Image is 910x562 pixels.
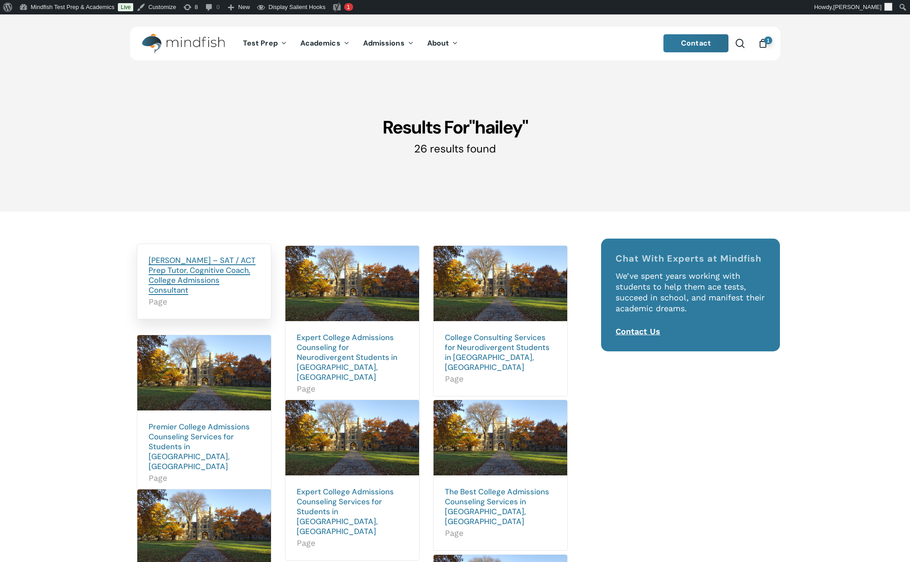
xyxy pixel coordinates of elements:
[616,253,766,264] h4: Chat With Experts at Mindfish
[414,142,496,156] span: 26 results found
[833,4,882,10] span: [PERSON_NAME]
[445,528,556,539] span: Page
[297,332,397,382] a: Expert College Admissions Counseling for Neurodivergent Students in [GEOGRAPHIC_DATA], [GEOGRAPHI...
[149,473,260,484] span: Page
[297,538,408,548] span: Page
[363,38,405,48] span: Admissions
[434,400,567,475] img: University,Of,Michigan
[149,255,256,295] a: [PERSON_NAME] – SAT / ACT Prep Tutor, Cognitive Coach, College Admissions Consultant
[616,271,766,326] p: We’ve spent years working with students to help them ace tests, succeed in school, and manifest t...
[300,38,341,48] span: Academics
[130,27,780,60] header: Main Menu
[149,422,250,471] a: Premier College Admissions Counseling Services for Students in [GEOGRAPHIC_DATA], [GEOGRAPHIC_DATA]
[356,40,420,47] a: Admissions
[294,40,356,47] a: Academics
[243,38,278,48] span: Test Prep
[236,27,465,60] nav: Main Menu
[347,4,350,10] span: 1
[445,487,549,526] a: The Best College Admissions Counseling Services in [GEOGRAPHIC_DATA], [GEOGRAPHIC_DATA]
[285,246,419,321] img: University,Of,Michigan
[149,296,260,307] span: Page
[427,38,449,48] span: About
[297,487,394,536] a: Expert College Admissions Counseling Services for Students in [GEOGRAPHIC_DATA], [GEOGRAPHIC_DATA]
[764,37,772,44] span: 1
[118,3,133,11] a: Live
[681,38,711,48] span: Contact
[434,246,567,321] img: University,Of,Michigan
[663,34,728,52] a: Contact
[445,332,550,372] a: College Consulting Services for Neurodivergent Students in [GEOGRAPHIC_DATA], [GEOGRAPHIC_DATA]
[297,383,408,394] span: Page
[469,115,528,139] span: "hailey"
[850,502,897,549] iframe: Chatbot
[137,335,271,410] img: University,Of,Michigan
[420,40,465,47] a: About
[130,116,780,138] h1: Results For
[236,40,294,47] a: Test Prep
[285,400,419,475] img: University,Of,Michigan
[445,373,556,384] span: Page
[616,327,660,336] a: Contact Us
[758,38,768,48] a: Cart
